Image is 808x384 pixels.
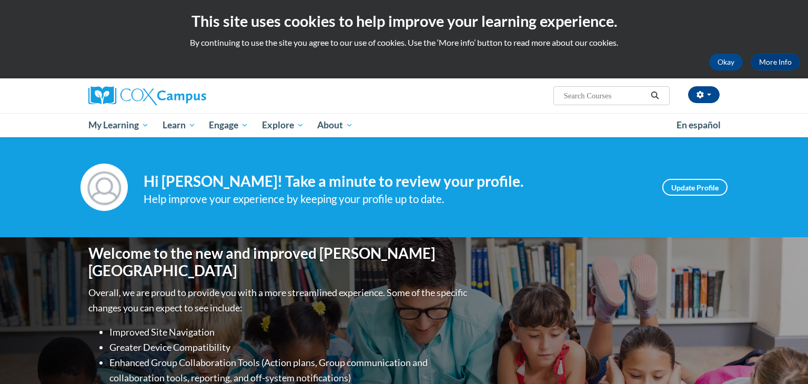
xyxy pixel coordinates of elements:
[317,119,353,132] span: About
[647,89,663,102] button: Search
[255,113,311,137] a: Explore
[109,340,470,355] li: Greater Device Compatibility
[73,113,735,137] div: Main menu
[202,113,255,137] a: Engage
[80,164,128,211] img: Profile Image
[311,113,360,137] a: About
[688,86,720,103] button: Account Settings
[88,119,149,132] span: My Learning
[109,325,470,340] li: Improved Site Navigation
[156,113,203,137] a: Learn
[8,11,800,32] h2: This site uses cookies to help improve your learning experience.
[88,86,288,105] a: Cox Campus
[88,245,470,280] h1: Welcome to the new and improved [PERSON_NAME][GEOGRAPHIC_DATA]
[163,119,196,132] span: Learn
[670,114,728,136] a: En español
[262,119,304,132] span: Explore
[662,179,728,196] a: Update Profile
[676,119,721,130] span: En español
[751,54,800,70] a: More Info
[82,113,156,137] a: My Learning
[209,119,248,132] span: Engage
[766,342,800,376] iframe: Button to launch messaging window
[563,89,647,102] input: Search Courses
[144,190,647,208] div: Help improve your experience by keeping your profile up to date.
[709,54,743,70] button: Okay
[144,173,647,190] h4: Hi [PERSON_NAME]! Take a minute to review your profile.
[8,37,800,48] p: By continuing to use the site you agree to our use of cookies. Use the ‘More info’ button to read...
[88,86,206,105] img: Cox Campus
[88,285,470,316] p: Overall, we are proud to provide you with a more streamlined experience. Some of the specific cha...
